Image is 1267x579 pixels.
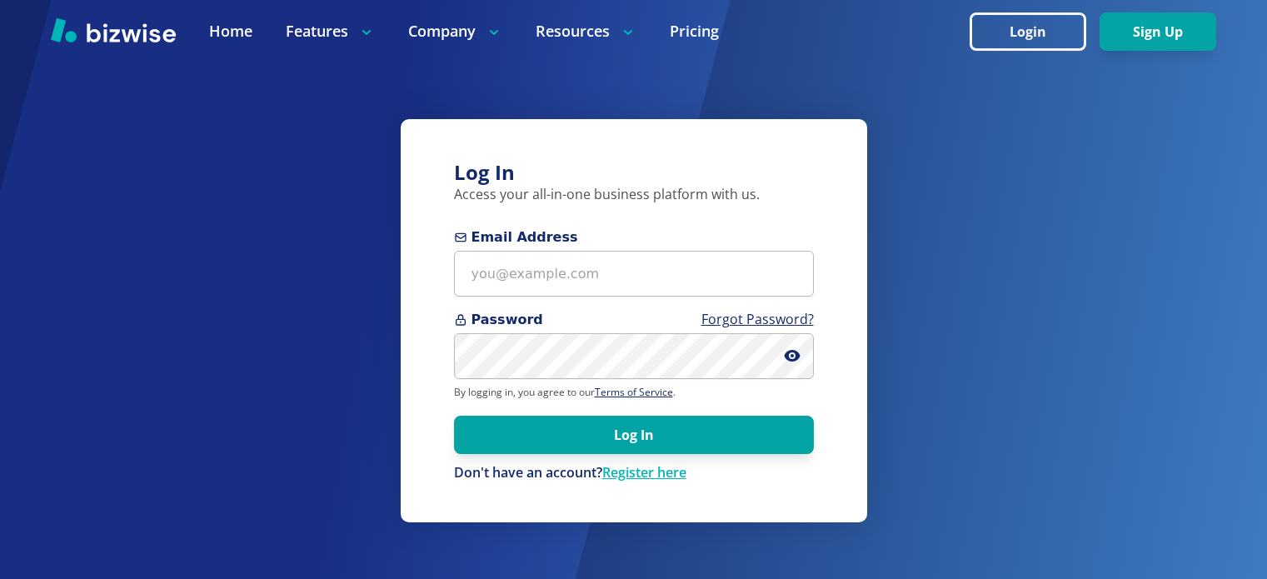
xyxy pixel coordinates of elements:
[408,21,502,42] p: Company
[670,21,719,42] a: Pricing
[1100,12,1216,51] button: Sign Up
[595,385,673,399] a: Terms of Service
[454,227,814,247] span: Email Address
[209,21,252,42] a: Home
[454,386,814,399] p: By logging in, you agree to our .
[701,310,814,328] a: Forgot Password?
[454,251,814,297] input: you@example.com
[454,464,814,482] div: Don't have an account?Register here
[454,159,814,187] h3: Log In
[51,17,176,42] img: Bizwise Logo
[454,464,814,482] p: Don't have an account?
[286,21,375,42] p: Features
[454,310,814,330] span: Password
[454,416,814,454] button: Log In
[536,21,636,42] p: Resources
[970,12,1086,51] button: Login
[970,24,1100,40] a: Login
[454,186,814,204] p: Access your all-in-one business platform with us.
[602,463,686,482] a: Register here
[1100,24,1216,40] a: Sign Up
